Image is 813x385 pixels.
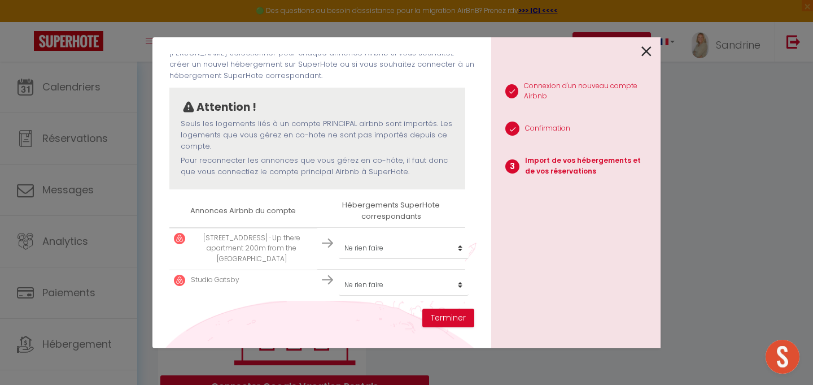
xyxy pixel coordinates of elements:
[169,47,474,82] p: [PERSON_NAME] sélectionner pour chaque annonce Airbnb si vous souhaitez créer un nouvel hébergeme...
[766,340,799,374] div: Ouvrir le chat
[422,309,474,328] button: Terminer
[525,155,652,177] p: Import de vos hébergements et de vos réservations
[181,155,454,178] p: Pour reconnecter les annonces que vous gérez en co-hôte, il faut donc que vous connectiez le comp...
[524,81,652,102] p: Connexion d'un nouveau compte Airbnb
[169,195,317,227] th: Annonces Airbnb du compte
[196,99,256,116] p: Attention !
[191,275,239,285] p: Studio Gatsby
[191,233,313,265] p: [STREET_ADDRESS] · Up there apartment 200m from the [GEOGRAPHIC_DATA]
[181,118,454,153] p: Seuls les logements liés à un compte PRINCIPAL airbnb sont importés. Les logements que vous gérez...
[317,195,465,227] th: Hébergements SuperHote correspondants
[525,123,570,134] p: Confirmation
[505,159,519,174] span: 3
